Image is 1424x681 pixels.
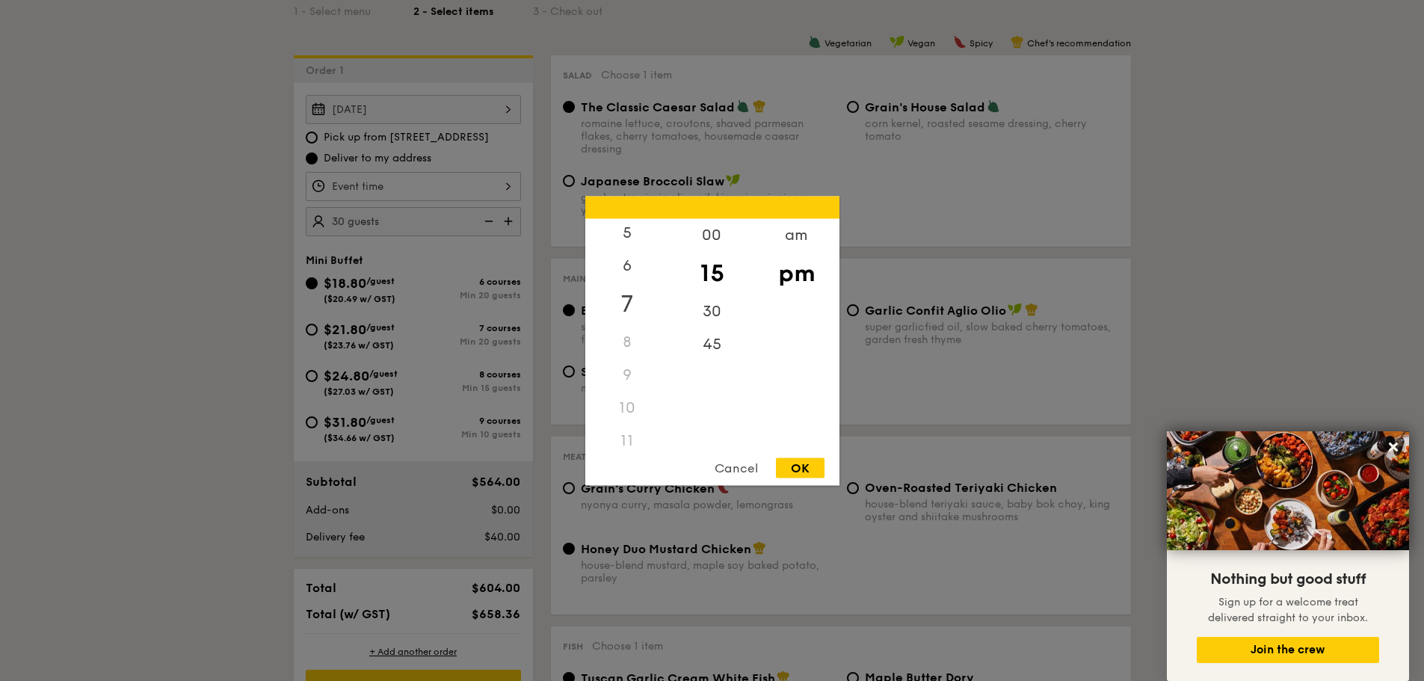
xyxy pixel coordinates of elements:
[670,218,754,251] div: 00
[585,282,670,325] div: 7
[585,216,670,249] div: 5
[1208,596,1368,624] span: Sign up for a welcome treat delivered straight to your inbox.
[670,327,754,360] div: 45
[776,457,824,478] div: OK
[700,457,773,478] div: Cancel
[670,251,754,295] div: 15
[585,249,670,282] div: 6
[585,391,670,424] div: 10
[585,358,670,391] div: 9
[1167,431,1409,550] img: DSC07876-Edit02-Large.jpeg
[1197,637,1379,663] button: Join the crew
[754,251,839,295] div: pm
[1210,570,1366,588] span: Nothing but good stuff
[1381,435,1405,459] button: Close
[585,424,670,457] div: 11
[670,295,754,327] div: 30
[754,218,839,251] div: am
[585,325,670,358] div: 8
